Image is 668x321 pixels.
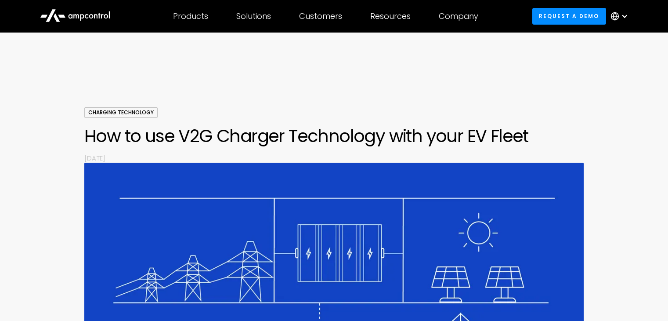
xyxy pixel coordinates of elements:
a: Request a demo [532,8,606,24]
div: Solutions [236,11,271,21]
h1: How to use V2G Charger Technology with your EV Fleet [84,125,584,146]
div: Company [439,11,478,21]
div: Products [173,11,208,21]
p: [DATE] [84,153,584,163]
div: Resources [370,11,411,21]
div: Customers [299,11,342,21]
div: Charging Technology [84,107,158,118]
